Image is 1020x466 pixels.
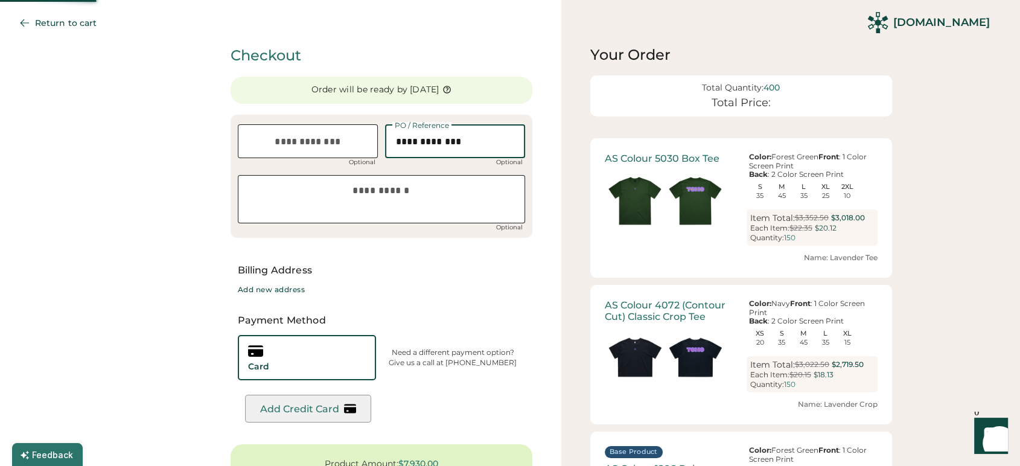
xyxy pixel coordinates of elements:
[815,223,837,234] div: $20.12
[605,153,719,164] div: AS Colour 5030 Box Tee
[605,328,665,388] img: generate-image
[747,299,878,325] div: Navy : 1 Color Screen Print : 2 Color Screen Print
[410,84,439,96] div: [DATE]
[832,360,864,370] div: $2,719.50
[231,313,532,328] div: Payment Method
[749,299,771,308] strong: Color:
[750,380,784,389] div: Quantity:
[311,84,408,96] div: Order will be ready by
[836,330,858,337] div: XL
[10,11,111,35] button: Return to cart
[844,339,850,346] div: 15
[749,316,768,325] strong: Back
[822,193,829,199] div: 25
[763,83,780,93] div: 400
[822,339,829,346] div: 35
[750,234,784,242] div: Quantity:
[238,285,305,295] div: Add new address
[800,193,807,199] div: 35
[702,83,763,93] div: Total Quantity:
[747,446,878,464] div: Forest Green : 1 Color Screen Print
[605,299,736,322] div: AS Colour 4072 (Contour Cut) Classic Crop Tee
[749,445,771,455] strong: Color:
[248,361,269,373] div: Card
[260,403,339,415] div: Add Credit Card
[963,412,1015,464] iframe: Front Chat
[605,253,878,263] div: Name: Lavender Tee
[346,159,378,165] div: Optional
[790,299,811,308] strong: Front
[494,225,525,231] div: Optional
[792,330,815,337] div: M
[749,330,771,337] div: XS
[750,371,789,379] div: Each Item:
[795,213,829,222] s: $3,352.50
[814,330,837,337] div: L
[867,12,888,33] img: Rendered Logo - Screens
[789,370,811,379] s: $20.15
[836,184,858,190] div: 2XL
[814,370,834,380] div: $18.13
[818,152,839,161] strong: Front
[665,328,725,388] img: generate-image
[778,339,785,346] div: 35
[756,339,764,346] div: 20
[605,400,878,410] div: Name: Lavender Crop
[392,122,451,129] div: PO / Reference
[771,330,793,337] div: S
[231,45,532,66] div: Checkout
[893,15,990,30] div: [DOMAIN_NAME]
[238,263,525,278] div: Billing Address
[756,193,763,199] div: 35
[590,45,892,65] div: Your Order
[665,169,725,229] img: generate-image
[344,403,356,415] img: creditcard.svg
[831,213,865,223] div: $3,018.00
[610,447,658,457] div: Base Product
[605,169,665,229] img: generate-image
[844,193,850,199] div: 10
[814,184,837,190] div: XL
[795,360,829,369] s: $3,022.50
[792,184,815,190] div: L
[778,193,786,199] div: 45
[749,170,768,179] strong: Back
[749,184,771,190] div: S
[789,223,812,232] s: $22.35
[818,445,839,455] strong: Front
[494,159,525,165] div: Optional
[771,184,793,190] div: M
[712,97,771,110] div: Total Price:
[750,360,795,370] div: Item Total:
[800,339,808,346] div: 45
[750,213,795,223] div: Item Total:
[784,380,795,389] div: 150
[749,152,771,161] strong: Color:
[248,343,263,359] img: creditcard.svg
[747,153,878,179] div: Forest Green : 1 Color Screen Print : 2 Color Screen Print
[381,348,525,368] div: Need a different payment option? Give us a call at [PHONE_NUMBER]
[784,234,795,242] div: 150
[750,224,789,232] div: Each Item:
